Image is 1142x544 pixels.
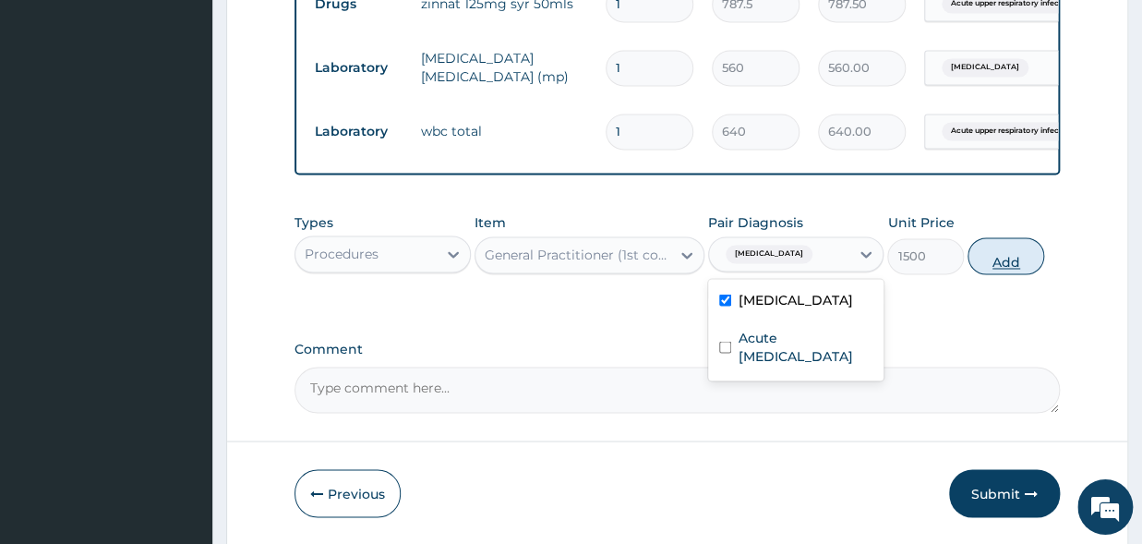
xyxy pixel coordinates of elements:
[485,247,672,265] div: General Practitioner (1st consultation)
[949,470,1060,518] button: Submit
[303,9,347,54] div: Minimize live chat window
[107,158,255,345] span: We're online!
[412,114,596,151] td: wbc total
[942,59,1028,78] span: [MEDICAL_DATA]
[306,52,412,86] td: Laboratory
[306,115,412,150] td: Laboratory
[942,123,1076,141] span: Acute upper respiratory infect...
[295,342,1060,357] label: Comment
[475,214,506,233] label: Item
[739,291,853,309] label: [MEDICAL_DATA]
[726,246,812,264] span: [MEDICAL_DATA]
[739,329,873,366] label: Acute [MEDICAL_DATA]
[96,103,310,127] div: Chat with us now
[708,214,803,233] label: Pair Diagnosis
[34,92,75,139] img: d_794563401_company_1708531726252_794563401
[968,238,1044,275] button: Add
[305,246,379,264] div: Procedures
[887,214,954,233] label: Unit Price
[295,470,401,518] button: Previous
[9,355,352,419] textarea: Type your message and hit 'Enter'
[412,41,596,96] td: [MEDICAL_DATA] [MEDICAL_DATA] (mp)
[295,216,333,232] label: Types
